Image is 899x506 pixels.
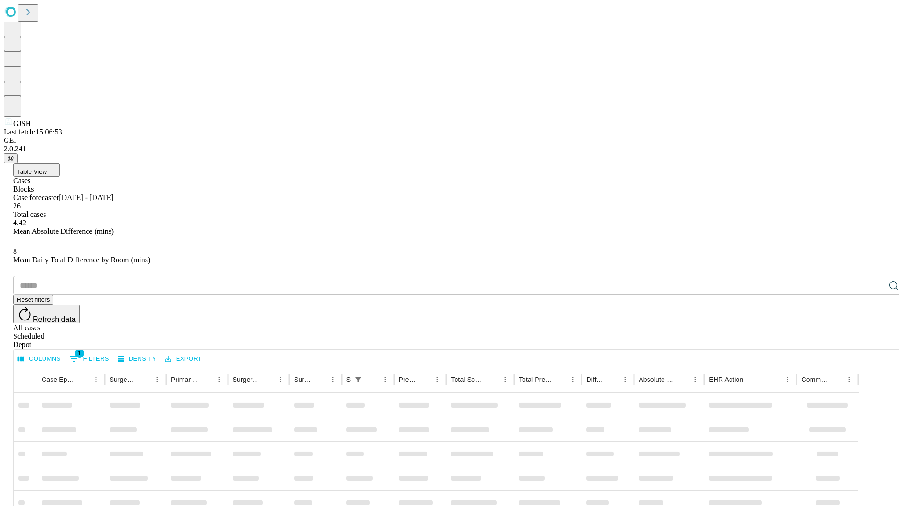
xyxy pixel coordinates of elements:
button: Menu [781,373,794,386]
button: Menu [431,373,444,386]
button: Menu [689,373,702,386]
div: Surgery Name [233,376,260,383]
div: EHR Action [709,376,743,383]
button: Sort [418,373,431,386]
button: Menu [499,373,512,386]
span: 4.42 [13,219,26,227]
span: [DATE] - [DATE] [59,193,113,201]
span: Case forecaster [13,193,59,201]
button: Menu [326,373,339,386]
button: Menu [213,373,226,386]
button: Refresh data [13,305,80,323]
button: Sort [605,373,619,386]
div: GEI [4,136,895,145]
div: Absolute Difference [639,376,675,383]
button: Show filters [67,351,111,366]
button: Sort [553,373,566,386]
div: 2.0.241 [4,145,895,153]
span: 8 [13,247,17,255]
button: Menu [566,373,579,386]
button: Show filters [352,373,365,386]
button: Menu [274,373,287,386]
button: Export [162,352,204,366]
button: Menu [843,373,856,386]
div: Surgeon Name [110,376,137,383]
button: Menu [151,373,164,386]
button: Sort [138,373,151,386]
div: Difference [586,376,604,383]
div: Predicted In Room Duration [399,376,417,383]
div: 1 active filter [352,373,365,386]
div: Comments [801,376,828,383]
button: Sort [76,373,89,386]
span: Mean Daily Total Difference by Room (mins) [13,256,150,264]
div: Scheduled In Room Duration [346,376,351,383]
button: Sort [199,373,213,386]
span: Last fetch: 15:06:53 [4,128,62,136]
button: Sort [366,373,379,386]
div: Total Predicted Duration [519,376,553,383]
span: Refresh data [33,315,76,323]
span: Reset filters [17,296,50,303]
button: Reset filters [13,295,53,305]
button: Menu [89,373,103,386]
span: Table View [17,168,47,175]
button: Sort [676,373,689,386]
span: 1 [75,349,84,358]
div: Total Scheduled Duration [451,376,485,383]
span: GJSH [13,119,31,127]
button: @ [4,153,18,163]
button: Menu [619,373,632,386]
span: Mean Absolute Difference (mins) [13,227,114,235]
div: Surgery Date [294,376,312,383]
button: Select columns [15,352,63,366]
span: 26 [13,202,21,210]
button: Density [115,352,159,366]
span: Total cases [13,210,46,218]
button: Sort [486,373,499,386]
span: @ [7,155,14,162]
button: Sort [830,373,843,386]
button: Sort [261,373,274,386]
div: Case Epic Id [42,376,75,383]
button: Table View [13,163,60,177]
div: Primary Service [171,376,198,383]
button: Sort [744,373,757,386]
button: Menu [379,373,392,386]
button: Sort [313,373,326,386]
